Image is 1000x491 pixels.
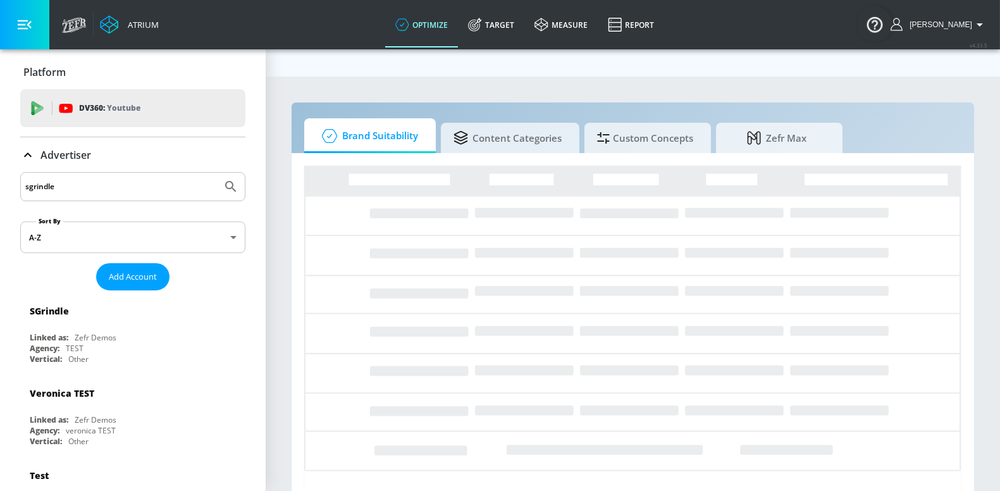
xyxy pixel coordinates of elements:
div: TEST [66,343,83,354]
span: Brand Suitability [317,121,418,151]
div: Other [68,436,89,447]
div: Veronica TESTLinked as:Zefr DemosAgency:veronica TESTVertical:Other [20,378,245,450]
div: Vertical: [30,436,62,447]
span: Content Categories [454,123,562,153]
div: Advertiser [20,137,245,173]
p: Advertiser [40,148,91,162]
span: Add Account [109,270,157,284]
a: Target [458,2,524,47]
div: Atrium [123,19,159,30]
span: Custom Concepts [597,123,693,153]
div: A-Z [20,221,245,253]
a: Atrium [100,15,159,34]
div: Veronica TEST [30,387,94,399]
div: SGrindleLinked as:Zefr DemosAgency:TESTVertical:Other [20,295,245,368]
div: Zefr Demos [75,414,116,425]
div: veronica TEST [66,425,116,436]
p: DV360: [79,101,140,115]
div: Vertical: [30,354,62,364]
div: Other [68,354,89,364]
div: DV360: Youtube [20,89,245,127]
p: Youtube [107,101,140,115]
div: SGrindle [30,305,69,317]
div: Agency: [30,343,59,354]
div: Test [30,469,49,482]
div: Agency: [30,425,59,436]
button: [PERSON_NAME] [891,17,987,32]
p: Platform [23,65,66,79]
span: login as: sarah.grindle@zefr.com [904,20,972,29]
button: Open Resource Center [857,6,892,42]
div: Linked as: [30,414,68,425]
div: Zefr Demos [75,332,116,343]
span: Zefr Max [729,123,825,153]
a: measure [524,2,598,47]
a: Report [598,2,664,47]
div: Linked as: [30,332,68,343]
button: Submit Search [217,173,245,201]
input: Search by name [25,178,217,195]
span: v 4.33.5 [970,42,987,49]
button: Add Account [96,263,170,290]
label: Sort By [36,217,63,225]
a: optimize [385,2,458,47]
div: Platform [20,54,245,90]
